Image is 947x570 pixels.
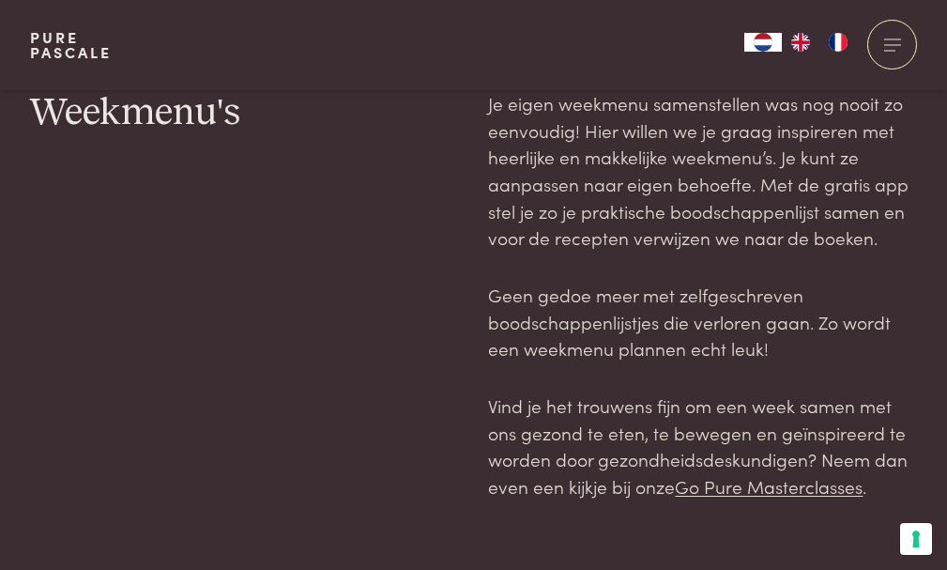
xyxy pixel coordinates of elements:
[744,33,782,52] div: Language
[30,90,459,137] h1: Weekmenu's
[488,282,917,362] p: Geen gedoe meer met zelfgeschreven boodschappenlijstjes die verloren gaan. Zo wordt een weekmenu ...
[782,33,819,52] a: EN
[488,393,917,501] p: Vind je het trouwens fijn om een week samen met ons gezond te eten, te bewegen en geïnspireerd te...
[744,33,857,52] aside: Language selected: Nederlands
[900,523,932,555] button: Uw voorkeuren voor toestemming voor trackingtechnologieën
[819,33,857,52] a: FR
[675,473,863,499] a: Go Pure Masterclasses
[30,30,112,60] a: PurePascale
[488,90,917,252] p: Je eigen weekmenu samenstellen was nog nooit zo eenvoudig! Hier willen we je graag inspireren met...
[782,33,857,52] ul: Language list
[744,33,782,52] a: NL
